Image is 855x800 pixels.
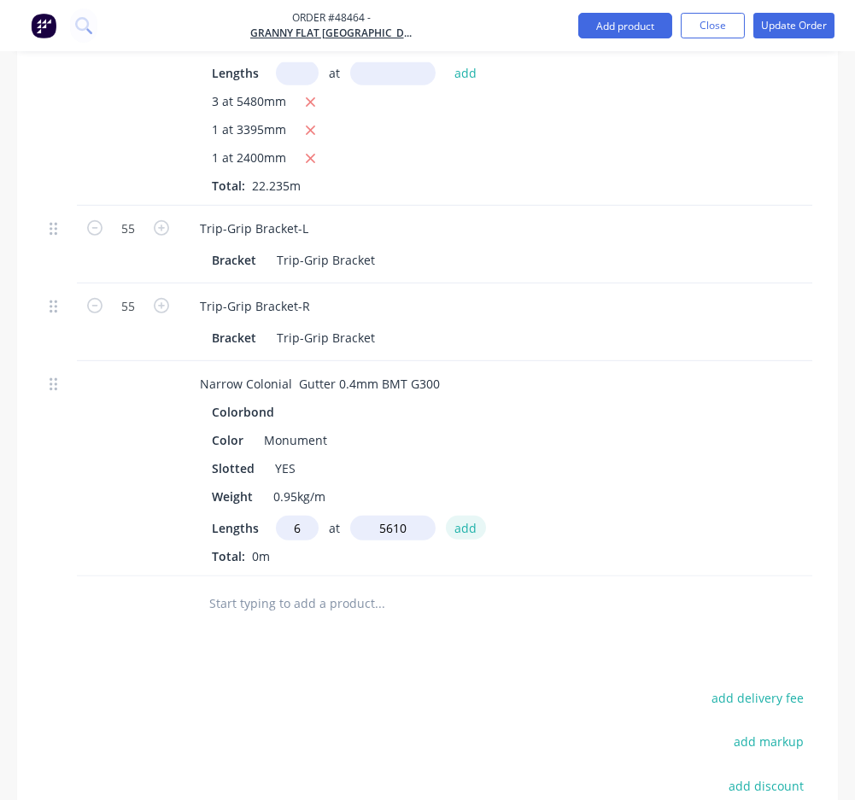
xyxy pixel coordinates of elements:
[212,548,245,564] span: Total:
[186,216,322,241] div: Trip-Grip Bracket-L
[578,13,672,38] button: Add product
[212,120,286,142] span: 1 at 3395mm
[212,149,286,170] span: 1 at 2400mm
[205,248,263,272] div: Bracket
[446,516,486,539] button: add
[719,774,812,797] button: add discount
[205,428,250,453] div: Color
[208,587,465,621] input: Start typing to add a product...
[186,294,324,318] div: Trip-Grip Bracket-R
[329,519,340,537] span: at
[270,325,382,350] div: Trip-Grip Bracket
[205,456,261,481] div: Slotted
[212,64,259,82] span: Lengths
[268,456,302,481] div: YES
[212,519,259,537] span: Lengths
[250,26,413,41] a: Granny Flat [GEOGRAPHIC_DATA]
[245,548,277,564] span: 0m
[212,400,281,424] div: Colorbond
[205,484,260,509] div: Weight
[205,325,263,350] div: Bracket
[186,371,454,396] div: Narrow Colonial Gutter 0.4mm BMT G300
[31,13,56,38] img: Factory
[681,13,745,38] button: Close
[329,64,340,82] span: at
[212,92,286,114] span: 3 at 5480mm
[270,248,382,272] div: Trip-Grip Bracket
[266,484,332,509] div: 0.95kg/m
[250,10,413,26] span: Order #48464 -
[702,686,812,709] button: add delivery fee
[724,730,812,753] button: add markup
[753,13,835,38] button: Update Order
[212,178,245,194] span: Total:
[446,61,486,84] button: add
[245,178,307,194] span: 22.235m
[257,428,334,453] div: Monument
